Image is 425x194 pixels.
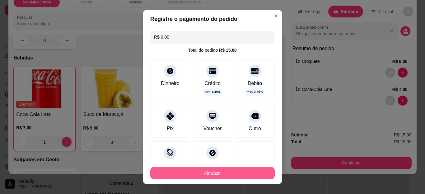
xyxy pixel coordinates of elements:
div: R$ 15,00 [219,47,237,53]
p: taxa [247,90,263,94]
div: Débito [248,80,262,87]
div: Crédito [204,80,221,87]
div: Dinheiro [161,80,180,87]
header: Registre o pagamento do pedido [143,10,282,28]
div: Total do pedido [188,47,237,53]
div: Voucher [203,125,222,132]
button: Close [271,11,281,21]
button: Finalizar [150,167,275,179]
span: 4.49 % [212,90,220,94]
input: Ex.: hambúrguer de cordeiro [154,31,271,43]
div: Pix [167,125,174,132]
p: taxa [204,90,220,94]
span: 2.39 % [254,90,263,94]
div: Outro [249,125,261,132]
